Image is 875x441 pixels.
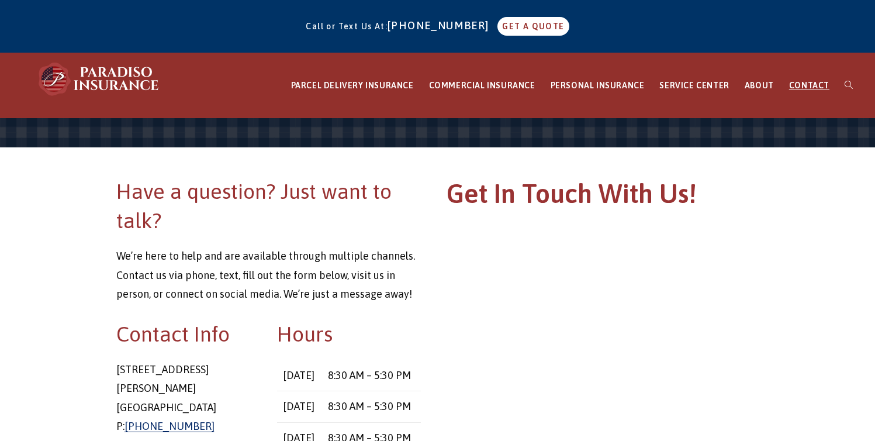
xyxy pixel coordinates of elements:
[328,400,411,412] time: 8:30 AM – 5:30 PM
[551,81,645,90] span: PERSONAL INSURANCE
[35,61,164,97] img: Paradiso Insurance
[277,391,321,422] td: [DATE]
[429,81,535,90] span: COMMERCIAL INSURANCE
[388,19,495,32] a: [PHONE_NUMBER]
[116,177,421,236] h2: Have a question? Just want to talk?
[659,81,729,90] span: SERVICE CENTER
[447,177,752,217] h1: Get In Touch With Us!
[328,369,411,381] time: 8:30 AM – 5:30 PM
[283,53,421,118] a: PARCEL DELIVERY INSURANCE
[277,319,421,349] h2: Hours
[745,81,774,90] span: ABOUT
[277,360,321,391] td: [DATE]
[781,53,837,118] a: CONTACT
[116,319,260,349] h2: Contact Info
[737,53,781,118] a: ABOUT
[291,81,414,90] span: PARCEL DELIVERY INSURANCE
[421,53,543,118] a: COMMERCIAL INSURANCE
[652,53,736,118] a: SERVICE CENTER
[124,420,215,432] a: [PHONE_NUMBER]
[497,17,569,36] a: GET A QUOTE
[543,53,652,118] a: PERSONAL INSURANCE
[116,247,421,304] p: We’re here to help and are available through multiple channels. Contact us via phone, text, fill ...
[789,81,829,90] span: CONTACT
[306,22,388,31] span: Call or Text Us At:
